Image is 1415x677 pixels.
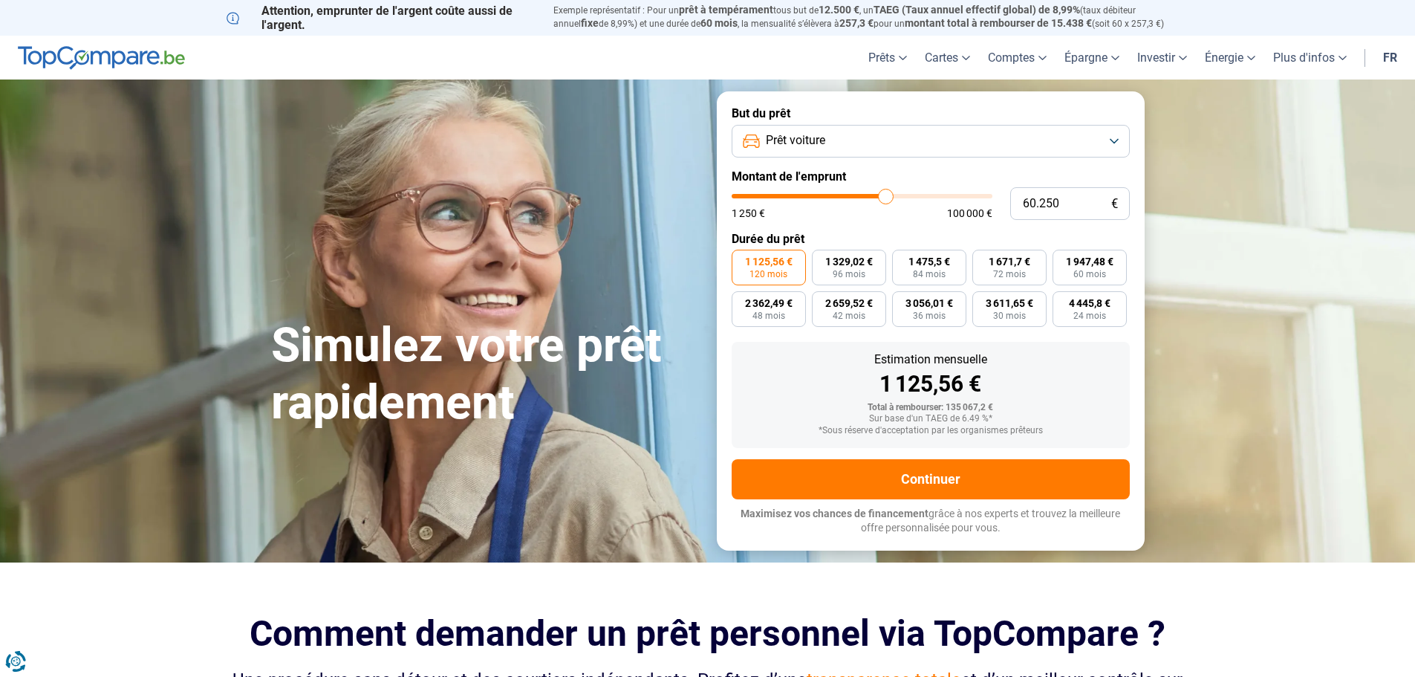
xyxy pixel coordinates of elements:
[581,17,599,29] span: fixe
[1073,311,1106,320] span: 24 mois
[752,311,785,320] span: 48 mois
[1066,256,1113,267] span: 1 947,48 €
[732,125,1130,158] button: Prêt voiture
[819,4,859,16] span: 12.500 €
[913,270,946,279] span: 84 mois
[553,4,1189,30] p: Exemple représentatif : Pour un tous but de , un (taux débiteur annuel de 8,99%) et une durée de ...
[732,169,1130,184] label: Montant de l'emprunt
[908,256,950,267] span: 1 475,5 €
[905,298,953,308] span: 3 056,01 €
[732,106,1130,120] label: But du prêt
[732,208,765,218] span: 1 250 €
[1069,298,1110,308] span: 4 445,8 €
[979,36,1055,80] a: Comptes
[986,298,1033,308] span: 3 611,65 €
[700,17,738,29] span: 60 mois
[825,256,873,267] span: 1 329,02 €
[744,403,1118,413] div: Total à rembourser: 135 067,2 €
[825,298,873,308] span: 2 659,52 €
[271,317,699,432] h1: Simulez votre prêt rapidement
[766,132,825,149] span: Prêt voiture
[744,373,1118,395] div: 1 125,56 €
[989,256,1030,267] span: 1 671,7 €
[993,270,1026,279] span: 72 mois
[749,270,787,279] span: 120 mois
[905,17,1092,29] span: montant total à rembourser de 15.438 €
[679,4,773,16] span: prêt à tempérament
[732,232,1130,246] label: Durée du prêt
[18,46,185,70] img: TopCompare
[874,4,1080,16] span: TAEG (Taux annuel effectif global) de 8,99%
[833,311,865,320] span: 42 mois
[744,354,1118,366] div: Estimation mensuelle
[744,426,1118,436] div: *Sous réserve d'acceptation par les organismes prêteurs
[916,36,979,80] a: Cartes
[745,298,793,308] span: 2 362,49 €
[745,256,793,267] span: 1 125,56 €
[227,613,1189,654] h2: Comment demander un prêt personnel via TopCompare ?
[859,36,916,80] a: Prêts
[993,311,1026,320] span: 30 mois
[744,414,1118,424] div: Sur base d'un TAEG de 6.49 %*
[1374,36,1406,80] a: fr
[833,270,865,279] span: 96 mois
[732,459,1130,499] button: Continuer
[1073,270,1106,279] span: 60 mois
[1111,198,1118,210] span: €
[1264,36,1356,80] a: Plus d'infos
[1196,36,1264,80] a: Énergie
[732,507,1130,536] p: grâce à nos experts et trouvez la meilleure offre personnalisée pour vous.
[913,311,946,320] span: 36 mois
[1128,36,1196,80] a: Investir
[227,4,536,32] p: Attention, emprunter de l'argent coûte aussi de l'argent.
[1055,36,1128,80] a: Épargne
[947,208,992,218] span: 100 000 €
[741,508,928,519] span: Maximisez vos chances de financement
[839,17,874,29] span: 257,3 €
